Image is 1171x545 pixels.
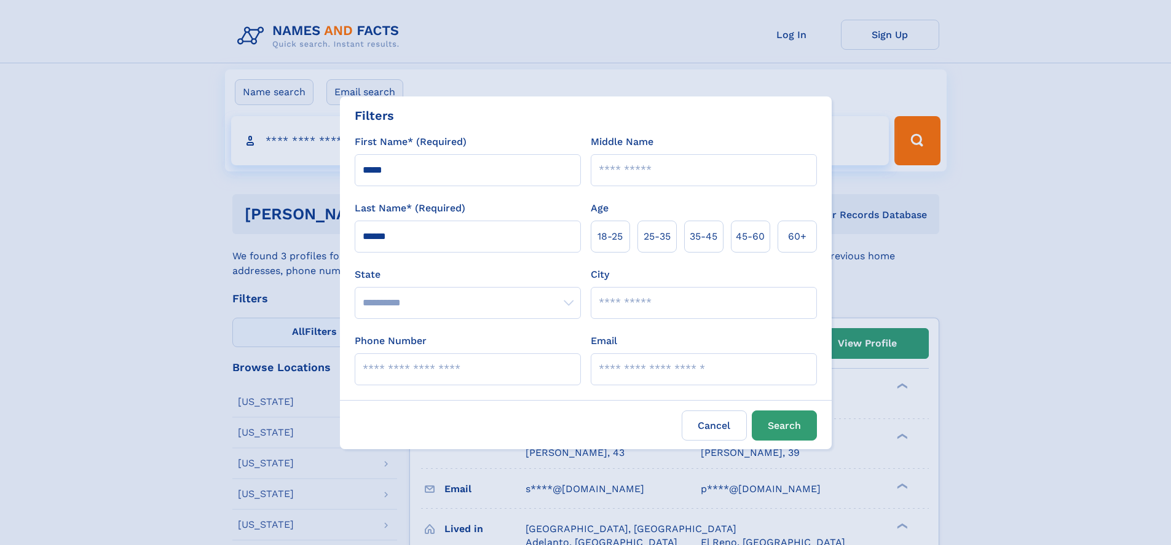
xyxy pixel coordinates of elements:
label: City [591,267,609,282]
span: 45‑60 [736,229,765,244]
span: 18‑25 [597,229,623,244]
span: 60+ [788,229,806,244]
label: State [355,267,581,282]
button: Search [752,410,817,441]
label: First Name* (Required) [355,135,467,149]
label: Email [591,334,617,348]
label: Phone Number [355,334,427,348]
span: 25‑35 [644,229,671,244]
label: Last Name* (Required) [355,201,465,216]
label: Cancel [682,410,747,441]
div: Filters [355,106,394,125]
span: 35‑45 [690,229,717,244]
label: Middle Name [591,135,653,149]
label: Age [591,201,609,216]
